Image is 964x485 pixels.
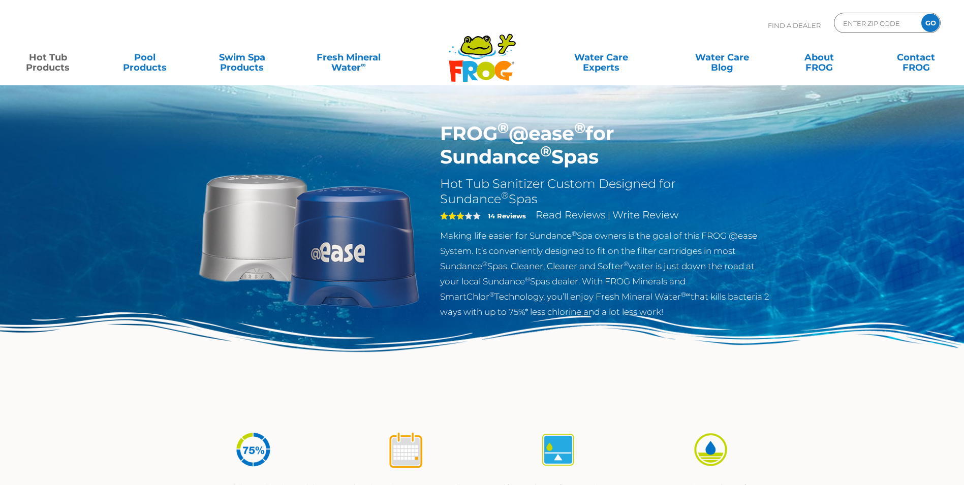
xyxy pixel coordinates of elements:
[361,60,366,69] sup: ∞
[488,212,526,220] strong: 14 Reviews
[572,230,577,237] sup: ®
[107,47,183,68] a: PoolProducts
[193,122,425,354] img: Sundance-cartridges-2.png
[482,260,487,268] sup: ®
[204,47,280,68] a: Swim SpaProducts
[301,47,396,68] a: Fresh MineralWater∞
[489,290,494,298] sup: ®
[540,142,551,160] sup: ®
[10,47,86,68] a: Hot TubProducts
[681,290,691,298] sup: ®∞
[612,209,678,221] a: Write Review
[234,431,272,469] img: icon-atease-75percent-less
[608,211,610,220] span: |
[501,190,509,201] sup: ®
[684,47,760,68] a: Water CareBlog
[536,209,606,221] a: Read Reviews
[440,212,464,220] span: 3
[443,20,521,82] img: Frog Products Logo
[921,14,940,32] input: GO
[768,13,821,38] p: Find A Dealer
[781,47,857,68] a: AboutFROG
[692,431,730,469] img: icon-atease-easy-on
[440,122,772,169] h1: FROG @ease for Sundance Spas
[540,47,663,68] a: Water CareExperts
[497,119,509,137] sup: ®
[387,431,425,469] img: icon-atease-shock-once
[440,228,772,319] p: Making life easier for Sundance Spa owners is the goal of this FROG @ease System. It’s convenient...
[539,431,577,469] img: icon-atease-self-regulates
[878,47,954,68] a: ContactFROG
[525,275,530,283] sup: ®
[624,260,629,268] sup: ®
[574,119,585,137] sup: ®
[440,176,772,207] h2: Hot Tub Sanitizer Custom Designed for Sundance Spas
